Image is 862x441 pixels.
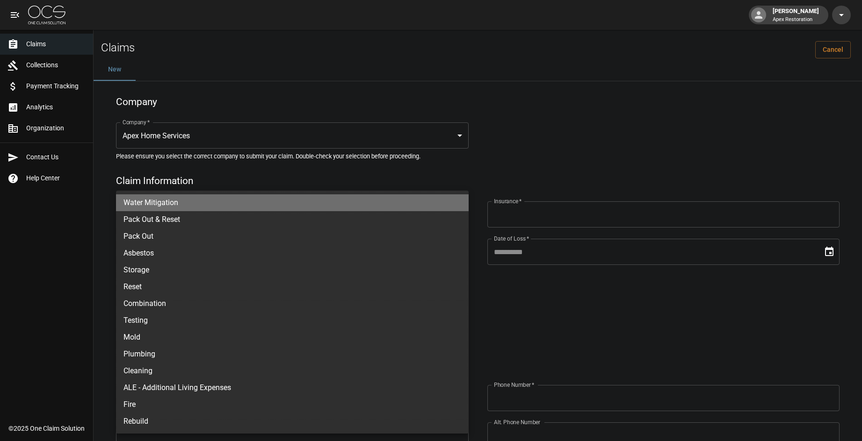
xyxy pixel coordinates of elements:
li: Storage [116,262,469,278]
li: Asbestos [116,245,469,262]
li: Combination [116,295,469,312]
li: Fire [116,396,469,413]
li: Plumbing [116,346,469,363]
li: ALE - Additional Living Expenses [116,379,469,396]
li: Reset [116,278,469,295]
li: Testing [116,312,469,329]
li: Pack Out [116,228,469,245]
li: Cleaning [116,363,469,379]
li: Rebuild [116,413,469,430]
li: Mold [116,329,469,346]
li: Water Mitigation [116,194,469,211]
li: Pack Out & Reset [116,211,469,228]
